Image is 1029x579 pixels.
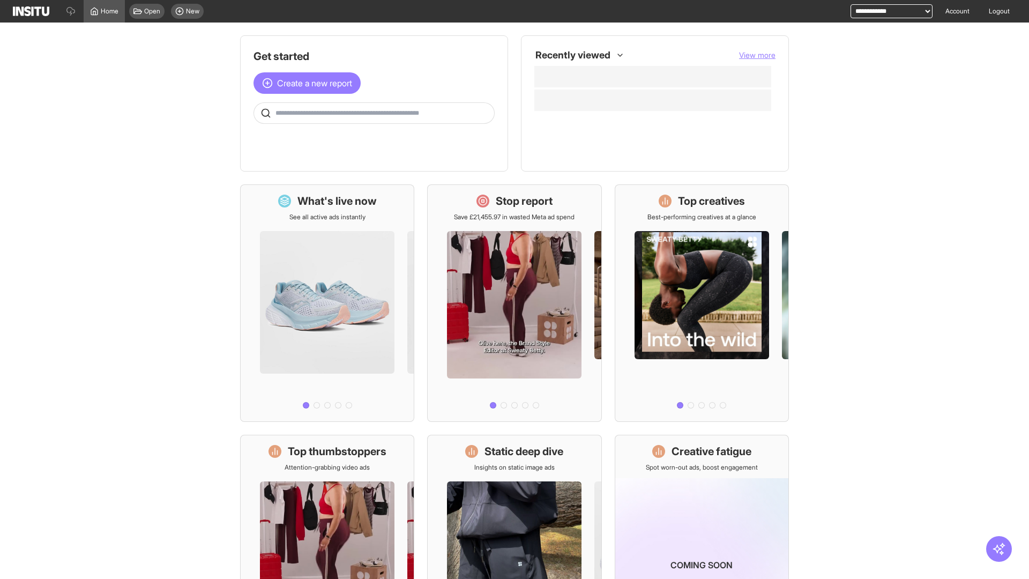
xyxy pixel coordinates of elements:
[240,184,414,422] a: What's live nowSee all active ads instantly
[678,194,745,209] h1: Top creatives
[144,7,160,16] span: Open
[739,50,776,61] button: View more
[454,213,575,221] p: Save £21,455.97 in wasted Meta ad spend
[647,213,756,221] p: Best-performing creatives at a glance
[186,7,199,16] span: New
[253,49,495,64] h1: Get started
[288,444,386,459] h1: Top thumbstoppers
[289,213,366,221] p: See all active ads instantly
[427,184,601,422] a: Stop reportSave £21,455.97 in wasted Meta ad spend
[13,6,49,16] img: Logo
[496,194,553,209] h1: Stop report
[615,184,789,422] a: Top creativesBest-performing creatives at a glance
[297,194,377,209] h1: What's live now
[739,50,776,60] span: View more
[101,7,118,16] span: Home
[277,77,352,90] span: Create a new report
[474,463,555,472] p: Insights on static image ads
[253,72,361,94] button: Create a new report
[285,463,370,472] p: Attention-grabbing video ads
[484,444,563,459] h1: Static deep dive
